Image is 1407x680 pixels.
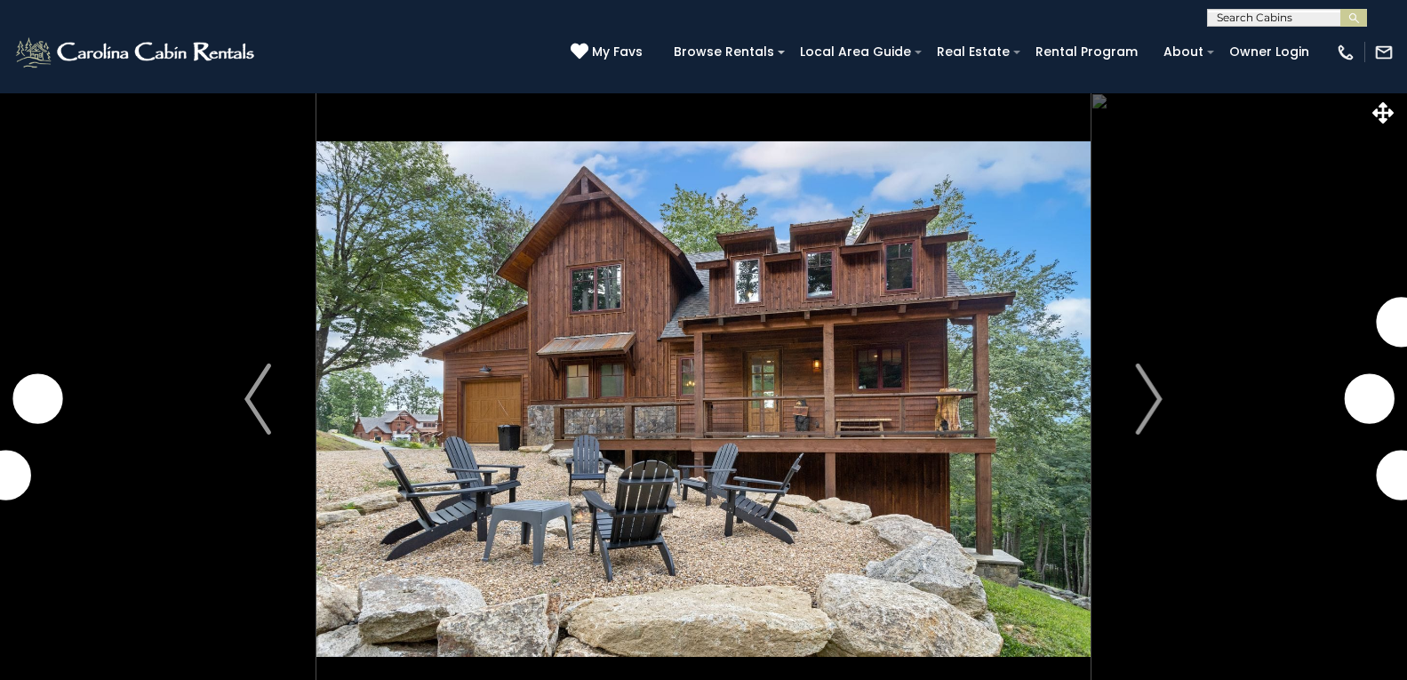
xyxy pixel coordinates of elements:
a: Owner Login [1220,38,1318,66]
a: My Favs [571,43,647,62]
img: phone-regular-white.png [1336,43,1355,62]
img: White-1-2.png [13,35,260,70]
a: Local Area Guide [791,38,920,66]
img: arrow [244,364,271,435]
img: arrow [1136,364,1163,435]
a: Real Estate [928,38,1019,66]
a: Rental Program [1027,38,1147,66]
a: Browse Rentals [665,38,783,66]
span: My Favs [592,43,643,61]
img: mail-regular-white.png [1374,43,1394,62]
a: About [1155,38,1212,66]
